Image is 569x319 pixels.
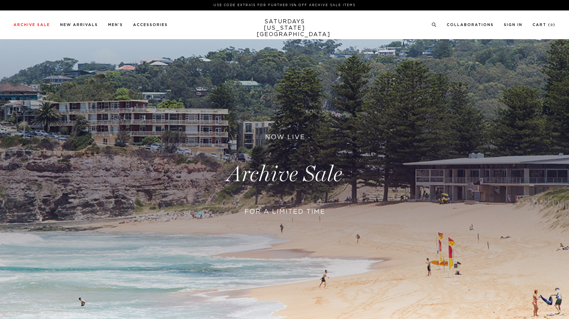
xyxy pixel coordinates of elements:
a: Archive Sale [14,23,50,27]
a: Sign In [504,23,522,27]
small: 0 [550,24,553,27]
p: Use Code EXTRA15 for Further 15% Off Archive Sale Items [16,3,553,8]
a: Men's [108,23,123,27]
a: Accessories [133,23,168,27]
a: Collaborations [447,23,494,27]
a: Cart (0) [533,23,555,27]
a: SATURDAYS[US_STATE][GEOGRAPHIC_DATA] [257,19,312,38]
a: New Arrivals [60,23,98,27]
